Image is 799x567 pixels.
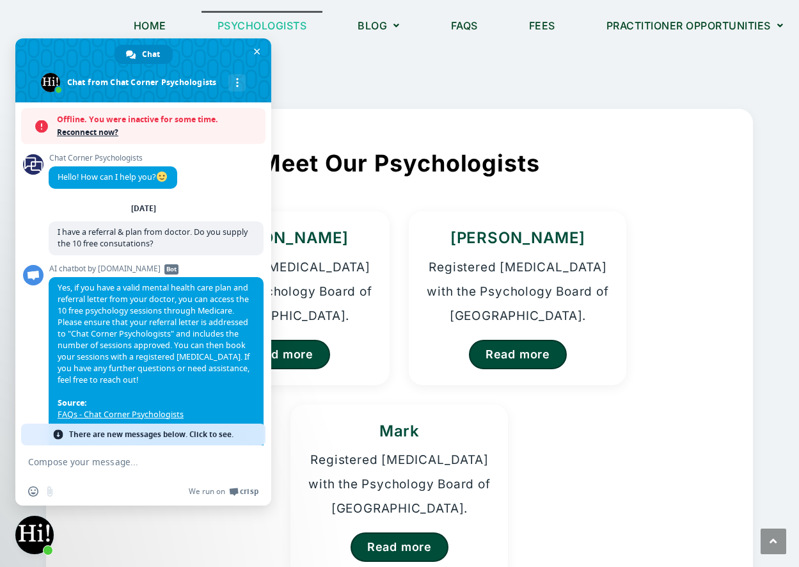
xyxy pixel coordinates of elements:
[28,456,230,468] textarea: Compose your message...
[58,282,255,477] span: Yes, if you have a valid mental health care plan and referral letter from your doctor, you can ac...
[188,255,374,328] p: Registered [MEDICAL_DATA] with the Psychology Board of [GEOGRAPHIC_DATA].
[57,126,259,139] span: Reconnect now?
[58,409,184,420] a: FAQs - Chat Corner Psychologists
[15,516,54,554] div: Close chat
[118,11,182,40] a: Home
[202,11,323,40] a: Psychologists
[49,154,177,163] span: Chat Corner Psychologists
[49,264,264,273] span: AI chatbot by [DOMAIN_NAME]
[115,45,173,64] div: Chat
[513,11,571,40] a: Fees
[351,532,448,562] a: Read more about Mark
[131,205,156,212] div: [DATE]
[189,486,225,497] span: We run on
[342,11,416,40] a: Blog
[142,45,160,64] span: Chat
[425,227,610,249] h3: [PERSON_NAME]
[240,486,258,497] span: Crisp
[306,420,492,442] h3: Mark
[93,147,706,179] h2: Meet Our Psychologists
[469,340,567,369] a: Read more about Homer
[28,486,38,497] span: Insert an emoji
[58,397,87,408] span: Source:
[58,172,168,182] span: Hello! How can I help you?
[58,227,248,249] span: I have a referral & plan from doctor. Do you supply the 10 free consutations?
[164,264,178,275] span: Bot
[232,340,330,369] a: Read more about Kristina
[228,74,246,92] div: More channels
[425,255,610,328] p: Registered [MEDICAL_DATA] with the Psychology Board of [GEOGRAPHIC_DATA].
[250,45,264,58] span: Close chat
[435,11,494,40] a: FAQs
[306,448,492,521] p: Registered [MEDICAL_DATA] with the Psychology Board of [GEOGRAPHIC_DATA].
[761,529,786,554] a: Scroll to the top of the page
[57,113,259,126] span: Offline. You were inactive for some time.
[69,424,233,445] span: There are new messages below. Click to see.
[188,227,374,249] h3: [PERSON_NAME]
[189,486,258,497] a: We run onCrisp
